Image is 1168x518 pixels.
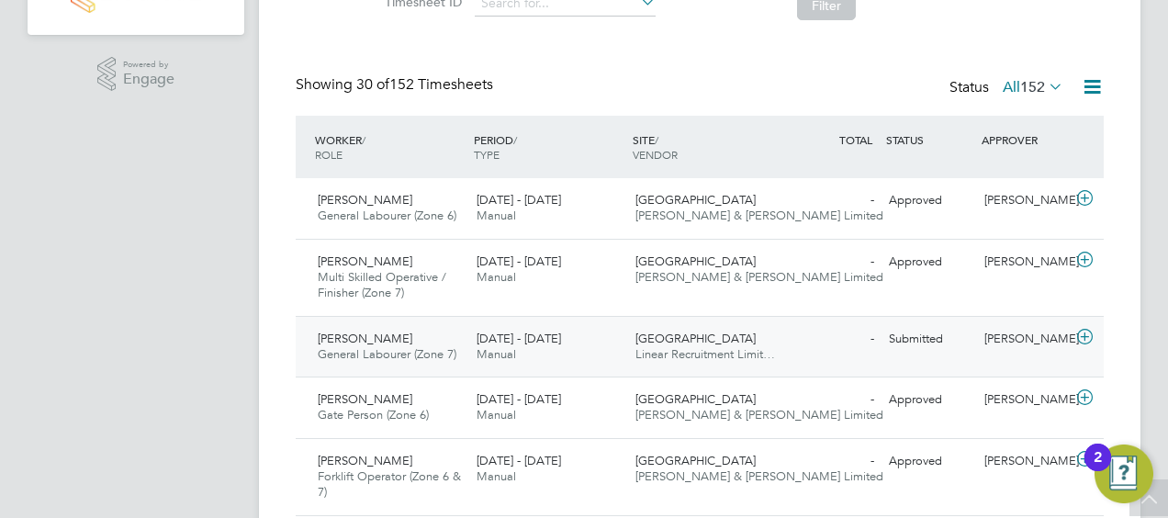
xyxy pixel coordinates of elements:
[310,123,469,171] div: WORKER
[1095,445,1153,503] button: Open Resource Center, 2 new notifications
[635,192,756,208] span: [GEOGRAPHIC_DATA]
[977,324,1073,355] div: [PERSON_NAME]
[977,385,1073,415] div: [PERSON_NAME]
[882,446,977,477] div: Approved
[477,453,561,468] span: [DATE] - [DATE]
[882,324,977,355] div: Submitted
[633,147,678,162] span: VENDOR
[318,253,412,269] span: [PERSON_NAME]
[882,247,977,277] div: Approved
[628,123,787,171] div: SITE
[513,132,517,147] span: /
[1020,78,1045,96] span: 152
[839,132,872,147] span: TOTAL
[786,385,882,415] div: -
[882,123,977,156] div: STATUS
[356,75,389,94] span: 30 of
[477,269,516,285] span: Manual
[315,147,343,162] span: ROLE
[477,407,516,422] span: Manual
[882,186,977,216] div: Approved
[635,331,756,346] span: [GEOGRAPHIC_DATA]
[362,132,365,147] span: /
[318,331,412,346] span: [PERSON_NAME]
[635,208,883,223] span: [PERSON_NAME] & [PERSON_NAME] Limited
[477,331,561,346] span: [DATE] - [DATE]
[477,192,561,208] span: [DATE] - [DATE]
[318,391,412,407] span: [PERSON_NAME]
[635,253,756,269] span: [GEOGRAPHIC_DATA]
[318,269,446,300] span: Multi Skilled Operative / Finisher (Zone 7)
[123,72,174,87] span: Engage
[977,186,1073,216] div: [PERSON_NAME]
[477,253,561,269] span: [DATE] - [DATE]
[977,446,1073,477] div: [PERSON_NAME]
[1003,78,1063,96] label: All
[949,75,1067,101] div: Status
[882,385,977,415] div: Approved
[477,468,516,484] span: Manual
[786,446,882,477] div: -
[635,346,775,362] span: Linear Recruitment Limit…
[97,57,175,92] a: Powered byEngage
[477,391,561,407] span: [DATE] - [DATE]
[477,208,516,223] span: Manual
[635,453,756,468] span: [GEOGRAPHIC_DATA]
[356,75,493,94] span: 152 Timesheets
[635,391,756,407] span: [GEOGRAPHIC_DATA]
[977,247,1073,277] div: [PERSON_NAME]
[477,346,516,362] span: Manual
[318,346,456,362] span: General Labourer (Zone 7)
[318,192,412,208] span: [PERSON_NAME]
[977,123,1073,156] div: APPROVER
[635,407,883,422] span: [PERSON_NAME] & [PERSON_NAME] Limited
[123,57,174,73] span: Powered by
[318,407,429,422] span: Gate Person (Zone 6)
[318,468,461,500] span: Forklift Operator (Zone 6 & 7)
[786,186,882,216] div: -
[318,453,412,468] span: [PERSON_NAME]
[296,75,497,95] div: Showing
[786,324,882,355] div: -
[469,123,628,171] div: PERIOD
[655,132,658,147] span: /
[635,468,883,484] span: [PERSON_NAME] & [PERSON_NAME] Limited
[474,147,500,162] span: TYPE
[635,269,883,285] span: [PERSON_NAME] & [PERSON_NAME] Limited
[786,247,882,277] div: -
[318,208,456,223] span: General Labourer (Zone 6)
[1094,457,1102,481] div: 2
